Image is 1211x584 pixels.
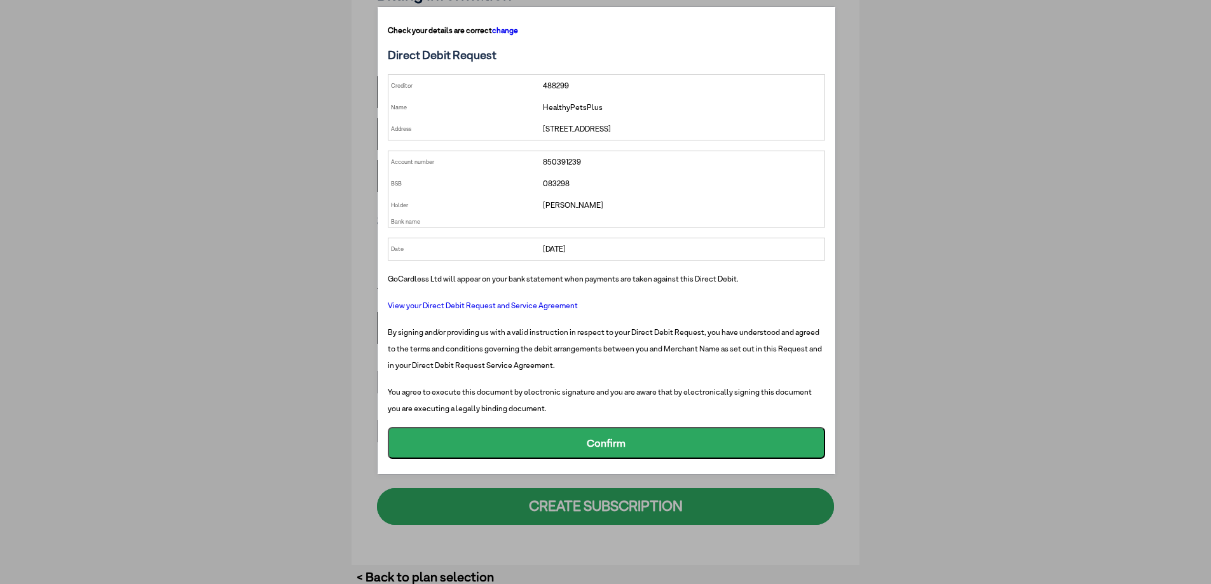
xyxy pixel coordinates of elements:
td: HealthyPetsPlus [540,97,824,118]
td: Name [388,97,540,118]
td: 083298 [540,173,824,194]
a: change [492,25,518,35]
td: Date [388,238,540,260]
p: Check your details are correct [388,22,825,39]
td: Holder [388,194,540,216]
td: Address [388,118,540,140]
p: By signing and/or providing us with a valid instruction in respect to your Direct Debit Request, ... [388,324,825,374]
a: View your Direct Debit Request and Service Agreement [388,301,578,310]
td: Bank name [388,216,540,227]
td: 850391239 [540,151,824,173]
p: GoCardless Ltd will appear on your bank statement when payments are taken against this Direct Debit. [388,271,825,287]
td: Account number [388,151,540,173]
td: [PERSON_NAME] [540,194,824,216]
td: [DATE] [540,238,824,260]
td: Creditor [388,74,540,97]
td: 488299 [540,74,824,97]
td: [STREET_ADDRESS] [540,118,824,140]
td: BSB [388,173,540,194]
button: Confirm [388,427,825,459]
p: You agree to execute this document by electronic signature and you are aware that by electronical... [388,384,825,417]
h2: Direct Debit Request [388,49,825,62]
